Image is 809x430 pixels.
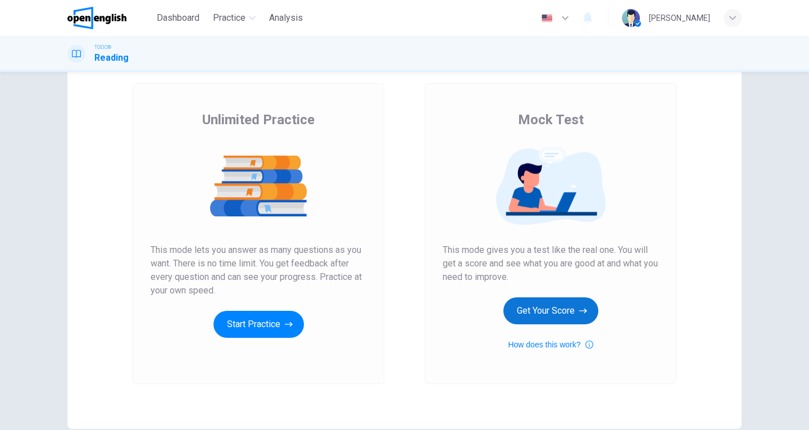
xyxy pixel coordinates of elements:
[265,8,307,28] button: Analysis
[157,11,199,25] span: Dashboard
[508,338,593,351] button: How does this work?
[518,111,584,129] span: Mock Test
[67,7,126,29] img: OpenEnglish logo
[540,14,554,22] img: en
[443,243,658,284] span: This mode gives you a test like the real one. You will get a score and see what you are good at a...
[213,11,246,25] span: Practice
[269,11,303,25] span: Analysis
[202,111,315,129] span: Unlimited Practice
[152,8,204,28] button: Dashboard
[67,7,152,29] a: OpenEnglish logo
[649,11,710,25] div: [PERSON_NAME]
[151,243,366,297] span: This mode lets you answer as many questions as you want. There is no time limit. You get feedback...
[503,297,598,324] button: Get Your Score
[208,8,260,28] button: Practice
[622,9,640,27] img: Profile picture
[94,51,129,65] h1: Reading
[94,43,111,51] span: TOEIC®
[213,311,304,338] button: Start Practice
